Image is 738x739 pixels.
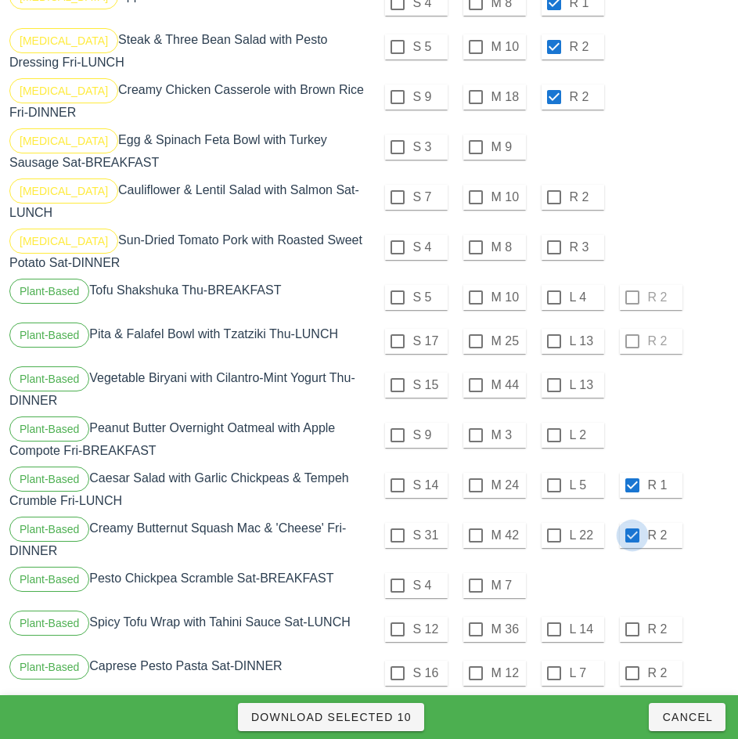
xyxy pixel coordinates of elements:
[20,517,79,541] span: Plant-Based
[20,655,79,679] span: Plant-Based
[491,333,523,349] label: M 25
[570,427,601,443] label: L 2
[570,528,601,543] label: L 22
[413,290,445,305] label: S 5
[570,377,601,393] label: L 13
[570,189,601,205] label: R 2
[491,89,523,105] label: M 18
[413,377,445,393] label: S 15
[20,29,108,52] span: [MEDICAL_DATA]
[570,290,601,305] label: L 4
[20,229,108,253] span: [MEDICAL_DATA]
[20,568,79,591] span: Plant-Based
[20,611,79,635] span: Plant-Based
[20,129,108,153] span: [MEDICAL_DATA]
[6,276,369,319] div: Tofu Shakshuka Thu-BREAKFAST
[20,467,79,491] span: Plant-Based
[413,240,445,255] label: S 4
[6,564,369,607] div: Pesto Chickpea Scramble Sat-BREAKFAST
[570,622,601,637] label: L 14
[6,413,369,463] div: Peanut Butter Overnight Oatmeal with Apple Compote Fri-BREAKFAST
[6,651,369,695] div: Caprese Pesto Pasta Sat-DINNER
[6,463,369,514] div: Caesar Salad with Garlic Chickpeas & Tempeh Crumble Fri-LUNCH
[648,478,679,493] label: R 1
[413,478,445,493] label: S 14
[570,478,601,493] label: L 5
[20,179,108,203] span: [MEDICAL_DATA]
[570,240,601,255] label: R 3
[648,528,679,543] label: R 2
[20,323,79,347] span: Plant-Based
[413,189,445,205] label: S 7
[6,75,369,125] div: Creamy Chicken Casserole with Brown Rice Fri-DINNER
[6,607,369,651] div: Spicy Tofu Wrap with Tahini Sauce Sat-LUNCH
[6,514,369,564] div: Creamy Butternut Squash Mac & 'Cheese' Fri-DINNER
[238,703,424,731] button: Download Selected 10
[6,225,369,276] div: Sun-Dried Tomato Pork with Roasted Sweet Potato Sat-DINNER
[491,427,523,443] label: M 3
[6,175,369,225] div: Cauliflower & Lentil Salad with Salmon Sat-LUNCH
[491,665,523,681] label: M 12
[648,665,679,681] label: R 2
[491,622,523,637] label: M 36
[20,79,108,103] span: [MEDICAL_DATA]
[413,39,445,55] label: S 5
[20,279,79,303] span: Plant-Based
[649,703,725,731] button: Cancel
[6,125,369,175] div: Egg & Spinach Feta Bowl with Turkey Sausage Sat-BREAKFAST
[491,290,523,305] label: M 10
[661,711,713,723] span: Cancel
[20,367,79,391] span: Plant-Based
[6,25,369,75] div: Steak & Three Bean Salad with Pesto Dressing Fri-LUNCH
[491,578,523,593] label: M 7
[413,622,445,637] label: S 12
[413,665,445,681] label: S 16
[413,528,445,543] label: S 31
[491,139,523,155] label: M 9
[20,417,79,441] span: Plant-Based
[250,711,412,723] span: Download Selected 10
[570,665,601,681] label: L 7
[6,363,369,413] div: Vegetable Biryani with Cilantro-Mint Yogurt Thu-DINNER
[491,528,523,543] label: M 42
[6,319,369,363] div: Pita & Falafel Bowl with Tzatziki Thu-LUNCH
[413,333,445,349] label: S 17
[570,89,601,105] label: R 2
[413,139,445,155] label: S 3
[570,333,601,349] label: L 13
[413,578,445,593] label: S 4
[570,39,601,55] label: R 2
[491,478,523,493] label: M 24
[491,240,523,255] label: M 8
[491,189,523,205] label: M 10
[491,39,523,55] label: M 10
[648,622,679,637] label: R 2
[413,427,445,443] label: S 9
[491,377,523,393] label: M 44
[413,89,445,105] label: S 9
